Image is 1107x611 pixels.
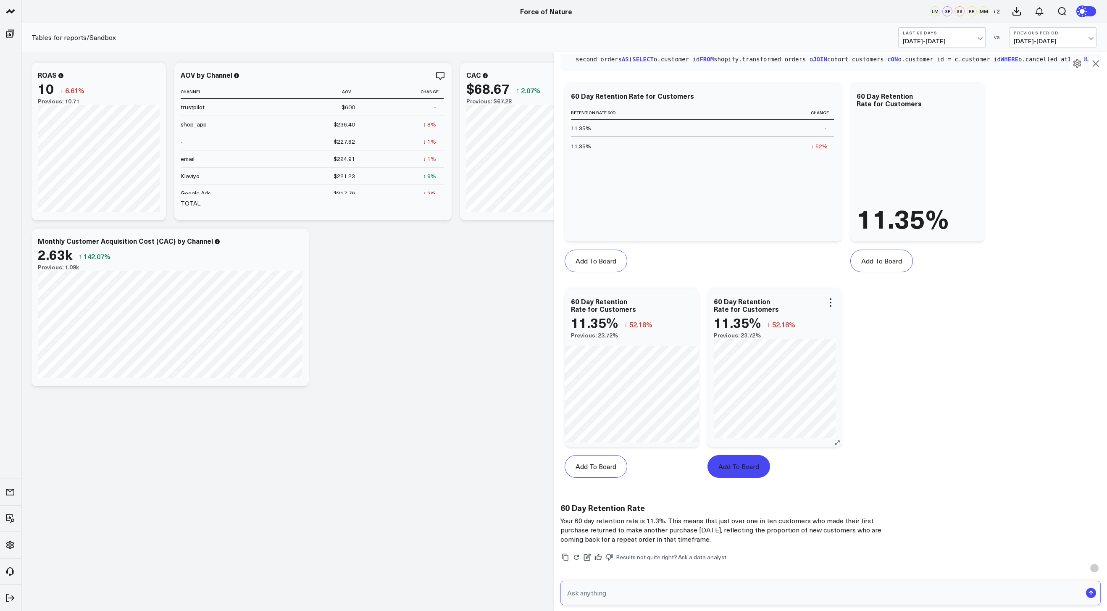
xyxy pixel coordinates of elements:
span: [DATE] - [DATE] [1014,38,1092,45]
div: - [824,124,826,132]
span: SELECT [632,56,654,63]
div: 11.35% [571,124,591,132]
div: ↑ 9% [423,172,436,180]
a: Ask a data analyst [678,554,726,560]
div: Previous: $67.28 [466,98,588,105]
span: + 2 [993,8,1000,14]
div: 60 Day Retention Rate for Customers [571,297,636,313]
div: ↓ 1% [423,155,436,163]
div: ↓ 2% [423,189,436,198]
span: 2.07% [521,86,540,95]
div: 60 Day Retention Rate for Customers [714,297,779,313]
div: $221.23 [334,172,355,180]
div: AOV by Channel [181,70,232,79]
div: $224.91 [334,155,355,163]
div: 11.35% [571,142,591,150]
b: Previous Period [1014,30,1092,35]
div: ↓ 52% [811,142,828,150]
div: Previous: 23.72% [571,332,693,339]
div: 11.35% [571,315,618,330]
span: NULL [1078,56,1093,63]
span: IS [1068,56,1075,63]
button: +2 [991,6,1001,16]
div: $600 [342,103,355,111]
p: Your 60 day retention rate is 11.3%. This means that just over one in ten customers who made thei... [560,516,897,544]
div: $217.79 [334,189,355,198]
div: LM [930,6,940,16]
div: VS [990,35,1005,40]
div: shop_app [181,120,207,129]
div: Previous: 23.72% [714,332,836,339]
div: $68.67 [466,81,510,96]
span: 52.18% [629,320,652,329]
div: Previous: 1.09k [38,264,302,271]
button: Add To Board [707,455,770,478]
div: $227.82 [334,137,355,146]
button: Add To Board [850,250,913,272]
a: Log Out [3,590,18,606]
button: Add To Board [565,250,627,272]
span: ↓ [767,319,770,330]
th: Aov [265,85,363,99]
div: ↓ 1% [423,137,436,146]
th: Change [655,106,834,120]
div: RR [967,6,977,16]
span: FROM [699,56,714,63]
th: Retention Rate 60d [571,106,655,120]
th: Channel [181,85,265,99]
span: AS [622,56,629,63]
h3: 60 Day Retention Rate [560,503,897,512]
div: - [181,137,183,146]
span: 142.07% [84,252,110,261]
span: Results not quite right? [616,553,677,561]
b: Last 60 Days [903,30,981,35]
div: MM [979,6,989,16]
div: Klaviyo [181,172,200,180]
span: [DATE] - [DATE] [903,38,981,45]
div: - [434,103,436,111]
div: 10 [38,81,54,96]
input: Ask anything [565,585,1082,600]
div: 11.35% [714,315,761,330]
div: ROAS [38,70,57,79]
span: ON [891,56,898,63]
a: Force of Nature [520,7,572,16]
div: Previous: 10.71 [38,98,160,105]
div: ↓ 8% [423,120,436,129]
span: 52.18% [772,320,795,329]
div: TOTAL [181,199,200,208]
div: CAC [466,70,481,79]
button: Add To Board [565,455,627,478]
div: email [181,155,195,163]
div: Monthly Customer Acquisition Cost (CAC) by Channel [38,236,213,245]
div: SS [954,6,965,16]
div: GP [942,6,952,16]
span: JOIN [813,56,827,63]
div: 2.63k [38,247,72,262]
th: Change [363,85,444,99]
div: 60 Day Retention Rate for Customers [857,91,922,108]
div: 60 Day Retention Rate for Customers [571,91,694,100]
span: ↑ [516,85,519,96]
a: Tables for reports/Sandbox [32,33,116,42]
span: ↓ [60,85,63,96]
span: ↑ [79,251,82,262]
div: $236.40 [334,120,355,129]
div: trustpilot [181,103,205,111]
div: Google Ads [181,189,211,198]
span: 6.61% [65,86,84,95]
h2: How else can I help? [560,571,1101,580]
button: Last 60 Days[DATE]-[DATE] [898,27,986,47]
div: 11.35% [857,205,949,231]
button: Previous Period[DATE]-[DATE] [1009,27,1096,47]
span: WHERE [1001,56,1018,63]
span: ↓ [624,319,628,330]
button: Copy [560,552,571,562]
